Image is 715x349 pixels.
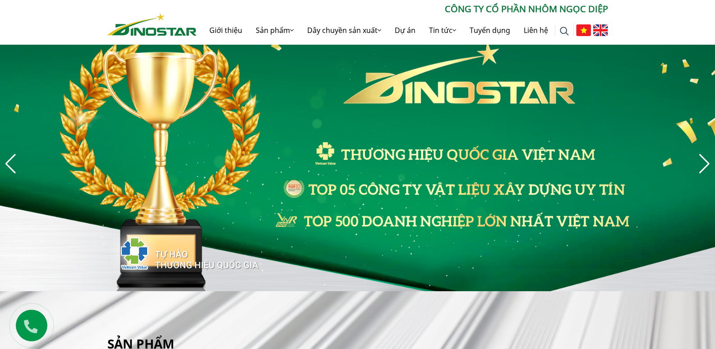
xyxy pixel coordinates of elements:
a: Tuyển dụng [463,16,517,45]
img: English [593,24,608,36]
div: Next slide [698,154,710,174]
img: thqg [94,221,260,282]
img: Tiếng Việt [576,24,591,36]
a: Giới thiệu [203,16,249,45]
a: Dây chuyền sản xuất [300,16,388,45]
a: Tin tức [422,16,463,45]
p: CÔNG TY CỔ PHẦN NHÔM NGỌC DIỆP [197,2,608,16]
a: Nhôm Dinostar [107,11,197,35]
a: Dự án [388,16,422,45]
img: Nhôm Dinostar [107,13,197,36]
img: search [560,27,569,36]
a: Sản phẩm [249,16,300,45]
a: Liên hệ [517,16,555,45]
div: Previous slide [5,154,17,174]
